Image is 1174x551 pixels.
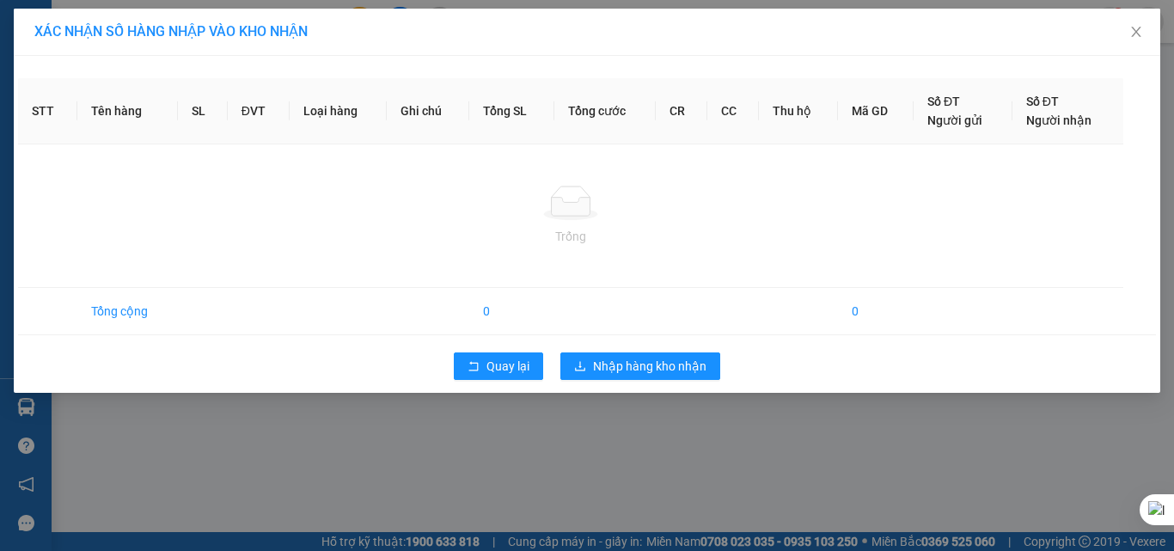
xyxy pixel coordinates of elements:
span: Số ĐT [1026,95,1059,108]
span: Người nhận [1026,113,1091,127]
td: 0 [838,288,914,335]
span: close [1129,25,1143,39]
td: Tổng cộng [77,288,178,335]
span: download [574,360,586,374]
span: Nhập hàng kho nhận [593,357,706,376]
td: 0 [469,288,554,335]
button: downloadNhập hàng kho nhận [560,352,720,380]
th: ĐVT [228,78,290,144]
span: Số ĐT [927,95,960,108]
th: Tổng cước [554,78,656,144]
span: rollback [468,360,480,374]
th: STT [18,78,77,144]
div: Trống [32,227,1110,246]
button: Close [1112,9,1160,57]
th: Tổng SL [469,78,554,144]
th: Tên hàng [77,78,178,144]
span: Quay lại [486,357,529,376]
span: Người gửi [927,113,982,127]
th: Loại hàng [290,78,388,144]
th: Thu hộ [759,78,838,144]
th: Ghi chú [387,78,469,144]
span: XÁC NHẬN SỐ HÀNG NHẬP VÀO KHO NHẬN [34,23,308,40]
button: rollbackQuay lại [454,352,543,380]
th: SL [178,78,227,144]
th: CC [707,78,759,144]
th: CR [656,78,707,144]
th: Mã GD [838,78,914,144]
